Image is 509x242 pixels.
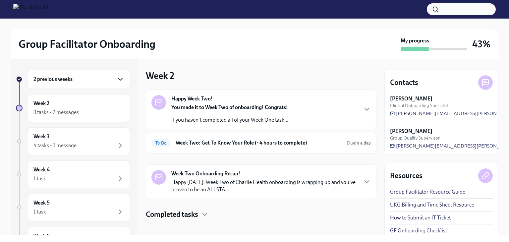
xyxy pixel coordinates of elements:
[390,135,440,141] span: Group Quality Supervisor
[390,201,474,209] a: UKG Billing and Time Sheet Resource
[151,138,371,148] a: To DoWeek Two: Get To Know Your Role (~4 hours to complete)Duein a day
[171,116,288,124] p: If you haven't completed all of your Week One task...
[171,95,213,102] strong: Happy Week Two!
[33,208,46,215] div: 1 task
[390,128,432,135] strong: [PERSON_NAME]
[16,94,130,122] a: Week 23 tasks • 2 messages
[33,175,46,182] div: 1 task
[472,38,490,50] h3: 43%
[16,160,130,188] a: Week 41 task
[171,104,288,110] strong: You made it to Week Two of onboarding! Congrats!
[33,166,50,173] h6: Week 4
[401,37,429,44] strong: My progress
[33,142,77,149] div: 4 tasks • 1 message
[33,76,73,83] h6: 2 previous weeks
[390,102,448,109] span: Clinical Onboarding Specialist
[16,127,130,155] a: Week 34 tasks • 1 message
[33,199,50,207] h6: Week 5
[347,140,371,146] span: August 18th, 2025 10:00
[13,4,50,15] img: CharlieHealth
[28,70,130,89] div: 2 previous weeks
[33,100,49,107] h6: Week 2
[19,37,155,51] h2: Group Facilitator Onboarding
[33,133,50,140] h6: Week 3
[146,70,174,82] h3: Week 2
[33,232,50,240] h6: Week 6
[146,210,198,219] h4: Completed tasks
[390,227,447,234] a: GF Onboarding Checklist
[390,214,451,221] a: How to Submit an IT Ticket
[146,210,376,219] div: Completed tasks
[390,95,432,102] strong: [PERSON_NAME]
[171,170,240,177] strong: Week Two Onboarding Recap!
[390,78,418,88] h4: Contacts
[176,139,342,147] h6: Week Two: Get To Know Your Role (~4 hours to complete)
[16,194,130,221] a: Week 51 task
[390,171,423,181] h4: Resources
[390,188,465,196] a: Group Facilitator Resource Guide
[355,140,371,146] strong: in a day
[33,109,79,116] div: 3 tasks • 2 messages
[151,141,170,146] span: To Do
[347,140,371,146] span: Due
[171,179,358,193] p: Happy [DATE]! Week Two of Charlie Health onboarding is wrapping up and you've proven to be an ALL...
